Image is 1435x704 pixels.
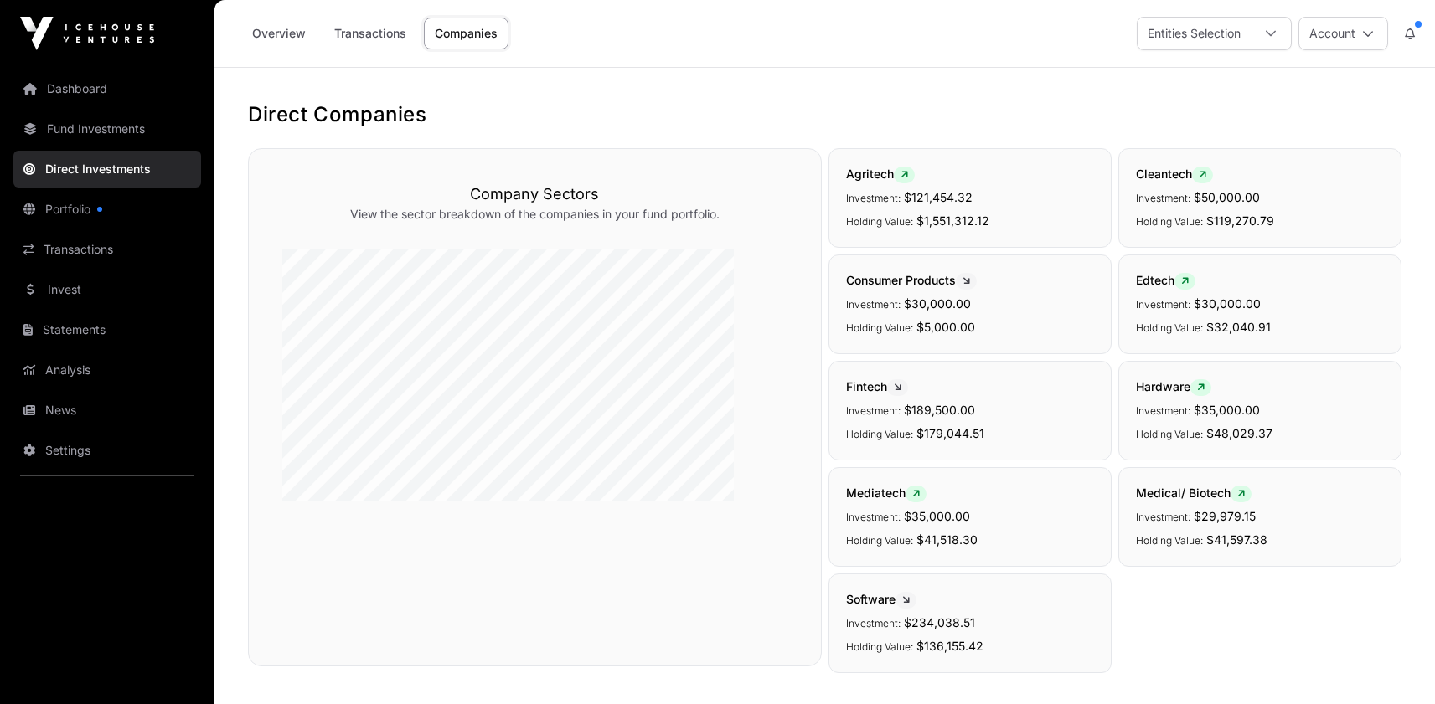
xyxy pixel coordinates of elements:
[846,404,901,417] span: Investment:
[1194,509,1256,523] span: $29,979.15
[13,392,201,429] a: News
[1194,403,1260,417] span: $35,000.00
[1351,624,1435,704] iframe: Chat Widget
[248,101,1401,128] h1: Direct Companies
[13,311,201,348] a: Statements
[916,213,989,228] span: $1,551,312.12
[1298,17,1388,50] button: Account
[916,320,975,334] span: $5,000.00
[846,640,913,653] span: Holding Value:
[1136,166,1384,183] span: Cleantech
[846,485,1094,502] span: Mediatech
[282,182,787,206] h3: Company Sectors
[1206,213,1274,228] span: $119,270.79
[846,321,913,334] span: Holding Value:
[1136,192,1190,204] span: Investment:
[323,18,417,49] a: Transactions
[13,432,201,469] a: Settings
[241,18,317,49] a: Overview
[846,591,1094,609] span: Software
[846,298,901,311] span: Investment:
[13,271,201,308] a: Invest
[1136,215,1203,228] span: Holding Value:
[916,532,978,547] span: $41,518.30
[1138,18,1251,49] div: Entities Selection
[13,70,201,107] a: Dashboard
[904,615,975,629] span: $234,038.51
[1136,378,1384,396] span: Hardware
[846,272,1094,290] span: Consumer Products
[904,509,970,523] span: $35,000.00
[916,639,983,653] span: $136,155.42
[20,17,154,50] img: Icehouse Ventures Logo
[1206,426,1272,440] span: $48,029.37
[846,215,913,228] span: Holding Value:
[1136,485,1384,502] span: Medical/ Biotech
[1136,272,1384,290] span: Edtech
[1206,320,1271,334] span: $32,040.91
[13,352,201,388] a: Analysis
[13,151,201,188] a: Direct Investments
[1136,511,1190,523] span: Investment:
[13,231,201,268] a: Transactions
[846,511,901,523] span: Investment:
[1194,190,1260,204] span: $50,000.00
[846,428,913,440] span: Holding Value:
[13,191,201,228] a: Portfolio
[13,110,201,147] a: Fund Investments
[1136,428,1203,440] span: Holding Value:
[904,296,971,311] span: $30,000.00
[846,166,1094,183] span: Agritech
[1136,404,1190,417] span: Investment:
[282,206,787,223] p: View the sector breakdown of the companies in your fund portfolio.
[1206,532,1267,547] span: $41,597.38
[846,534,913,547] span: Holding Value:
[904,190,973,204] span: $121,454.32
[1136,534,1203,547] span: Holding Value:
[904,403,975,417] span: $189,500.00
[916,426,984,440] span: $179,044.51
[1136,321,1203,334] span: Holding Value:
[846,378,1094,396] span: Fintech
[846,192,901,204] span: Investment:
[424,18,508,49] a: Companies
[846,617,901,629] span: Investment:
[1194,296,1261,311] span: $30,000.00
[1136,298,1190,311] span: Investment:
